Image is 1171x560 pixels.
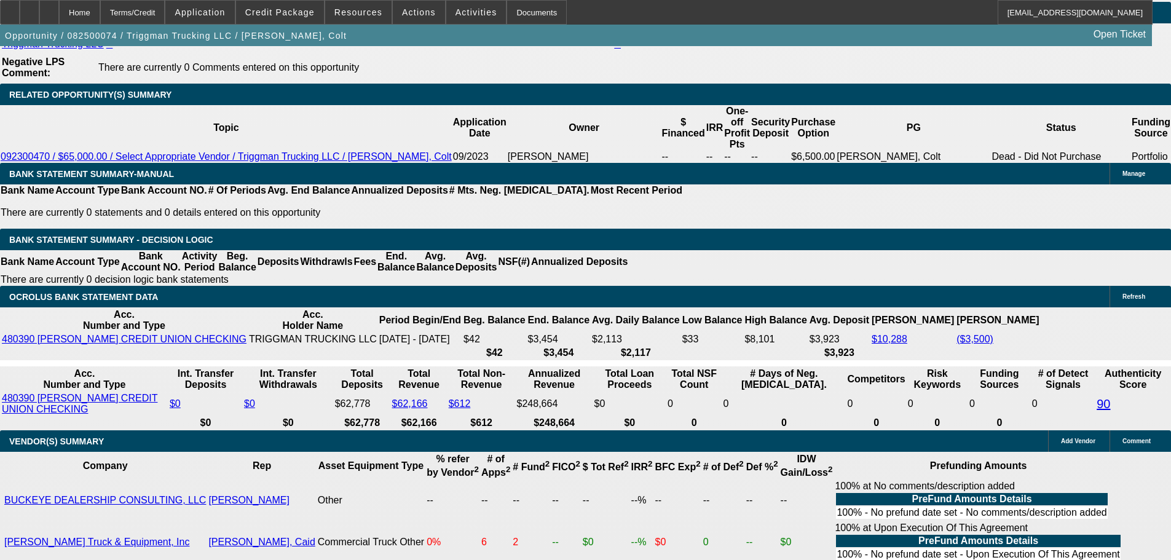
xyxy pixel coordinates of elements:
span: Refresh [1122,293,1145,300]
td: 0 [907,392,968,416]
th: Avg. Balance [416,250,454,274]
td: Dead - Did Not Purchase [991,151,1130,163]
sup: 2 [648,459,652,468]
button: Actions [393,1,445,24]
td: $6,500.00 [791,151,836,163]
td: -- [780,480,834,521]
th: Bank Account NO. [120,184,208,197]
sup: 2 [475,465,479,474]
sup: 2 [739,459,743,468]
a: [PERSON_NAME], Caid [208,537,315,547]
a: $62,166 [392,398,428,409]
a: 90 [1097,397,1110,411]
th: Annualized Revenue [516,368,593,391]
th: Avg. End Balance [267,184,351,197]
a: 480390 [PERSON_NAME] CREDIT UNION CHECKING [2,393,157,414]
td: 0 [1031,392,1095,416]
th: $3,923 [809,347,870,359]
th: Int. Transfer Withdrawals [243,368,333,391]
td: -- [706,151,724,163]
span: Actions [402,7,436,17]
th: Fees [353,250,377,274]
button: Resources [325,1,392,24]
th: Funding Sources [969,368,1030,391]
td: [DATE] - [DATE] [379,333,462,345]
b: PreFund Amounts Details [918,535,1038,546]
sup: 2 [575,459,580,468]
b: IDW Gain/Loss [781,454,833,478]
span: There are currently 0 Comments entered on this opportunity [98,62,359,73]
td: 09/2023 [452,151,507,163]
b: Asset Equipment Type [318,460,424,471]
a: $10,288 [872,334,907,344]
p: There are currently 0 statements and 0 details entered on this opportunity [1,207,682,218]
div: $248,664 [517,398,592,409]
a: $0 [170,398,181,409]
button: Activities [446,1,507,24]
sup: 2 [624,459,628,468]
th: Authenticity Score [1096,368,1170,391]
td: $33 [682,333,743,345]
span: Comment [1122,438,1151,444]
th: # Days of Neg. [MEDICAL_DATA]. [722,368,845,391]
th: $0 [169,417,242,429]
td: $0 [594,392,666,416]
th: Acc. Number and Type [1,309,247,332]
a: [PERSON_NAME] [208,495,290,505]
th: Acc. Holder Name [248,309,377,332]
th: $3,454 [527,347,590,359]
a: 092300470 / $65,000.00 / Select Appropriate Vendor / Triggman Trucking LLC / [PERSON_NAME], Colt [1,151,452,162]
th: NSF(#) [497,250,530,274]
td: $3,923 [809,333,870,345]
th: Application Date [452,105,507,151]
span: RELATED OPPORTUNITY(S) SUMMARY [9,90,172,100]
td: $8,101 [744,333,807,345]
a: $612 [449,398,471,409]
button: Credit Package [236,1,324,24]
b: BFC Exp [655,462,701,472]
td: Portfolio [1131,151,1171,163]
a: Open Ticket [1089,24,1151,45]
span: Credit Package [245,7,315,17]
th: Beg. Balance [463,309,526,332]
b: # of Apps [481,454,510,478]
th: Security Deposit [751,105,791,151]
a: ($3,500) [956,334,993,344]
a: 480390 [PERSON_NAME] CREDIT UNION CHECKING [2,334,246,344]
th: 0 [667,417,721,429]
th: Account Type [55,250,120,274]
b: # Fund [513,462,550,472]
span: Application [175,7,225,17]
th: Int. Transfer Deposits [169,368,242,391]
th: Avg. Daily Balance [591,309,680,332]
a: [PERSON_NAME] Truck & Equipment, Inc [4,537,189,547]
td: $3,454 [527,333,590,345]
th: Competitors [846,368,905,391]
b: Def % [746,462,778,472]
th: Owner [507,105,661,151]
th: Risk Keywords [907,368,968,391]
th: Period Begin/End [379,309,462,332]
th: 0 [722,417,845,429]
th: $ Financed [661,105,705,151]
th: PG [836,105,991,151]
td: --% [631,480,653,521]
th: $62,166 [392,417,447,429]
th: Funding Source [1131,105,1171,151]
th: Withdrawls [299,250,353,274]
span: Resources [334,7,382,17]
th: Avg. Deposit [809,309,870,332]
th: Low Balance [682,309,743,332]
td: -- [655,480,701,521]
a: $0 [244,398,255,409]
td: TRIGGMAN TRUCKING LLC [248,333,377,345]
th: [PERSON_NAME] [871,309,955,332]
span: Activities [455,7,497,17]
span: VENDOR(S) SUMMARY [9,436,104,446]
th: $248,664 [516,417,593,429]
button: Application [165,1,234,24]
th: $2,117 [591,347,680,359]
th: Deposits [257,250,300,274]
th: $0 [243,417,333,429]
b: % refer by Vendor [427,454,479,478]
